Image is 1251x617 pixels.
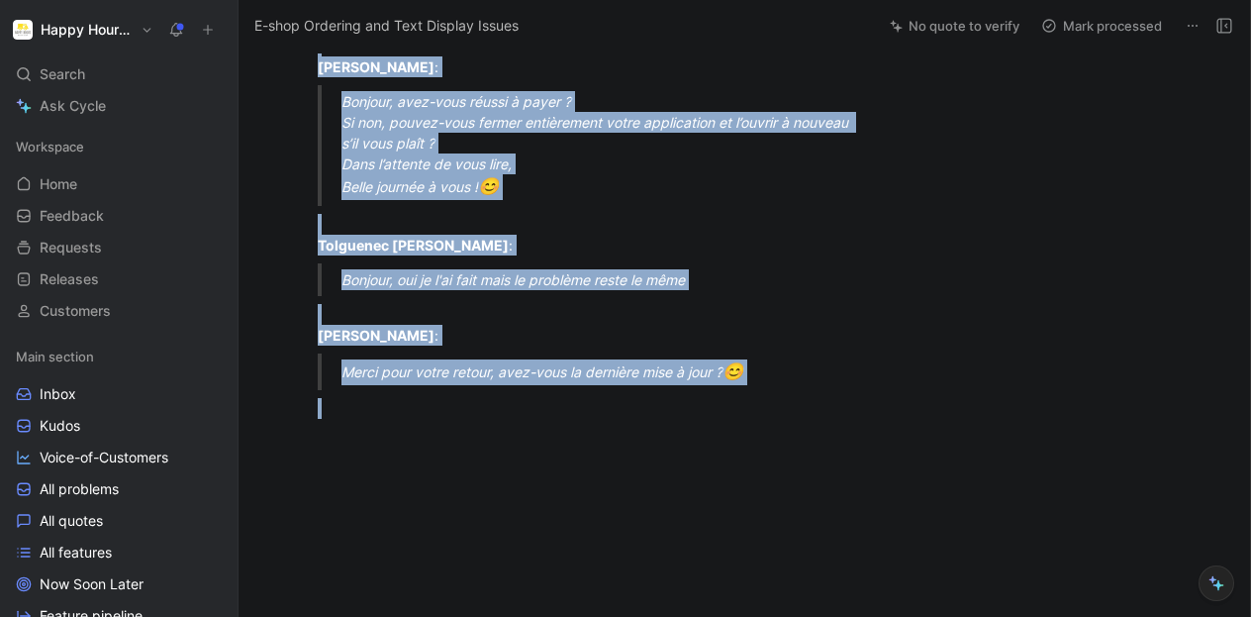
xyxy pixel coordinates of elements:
button: Mark processed [1032,12,1171,40]
a: Kudos [8,411,230,441]
button: No quote to verify [881,12,1028,40]
div: Search [8,59,230,89]
span: E-shop Ordering and Text Display Issues [254,14,519,38]
span: Feedback [40,206,104,226]
div: Main section [8,342,230,371]
span: Voice-of-Customers [40,448,168,467]
a: Releases [8,264,230,294]
span: Inbox [40,384,76,404]
span: All features [40,543,112,563]
span: Home [40,174,77,194]
div: Bonjour, avez-vous réussi à payer ? Si non, pouvez-vous fermer entièrement votre application et l... [341,91,862,200]
span: Kudos [40,416,80,436]
a: Ask Cycle [8,91,230,121]
span: Ask Cycle [40,94,106,118]
span: Requests [40,238,102,257]
button: Happy Hours MarketHappy Hours Market [8,16,158,44]
h1: Happy Hours Market [41,21,133,39]
img: Happy Hours Market [13,20,33,40]
a: Feedback [8,201,230,231]
span: All quotes [40,511,103,531]
a: Inbox [8,379,230,409]
span: 😊 [478,176,499,196]
a: All features [8,538,230,567]
span: Workspace [16,137,84,156]
a: Requests [8,233,230,262]
div: : [318,36,838,77]
div: Bonjour, oui je l'ai fait mais le problème reste le même [341,269,862,290]
span: All problems [40,479,119,499]
a: Now Soon Later [8,569,230,599]
span: Main section [16,347,94,366]
strong: [PERSON_NAME] [318,327,434,344]
div: : [318,214,838,256]
span: Now Soon Later [40,574,144,594]
span: 😊 [722,361,743,381]
a: All problems [8,474,230,504]
strong: [PERSON_NAME] [318,58,434,75]
a: Home [8,169,230,199]
span: Releases [40,269,99,289]
span: Customers [40,301,111,321]
div: : [318,304,838,346]
div: Merci pour votre retour, avez-vous la dernière mise à jour ? [341,360,862,385]
a: All quotes [8,506,230,536]
a: Customers [8,296,230,326]
a: Voice-of-Customers [8,443,230,472]
span: Search [40,62,85,86]
strong: Tolguenec [PERSON_NAME] [318,237,509,254]
div: Workspace [8,132,230,161]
